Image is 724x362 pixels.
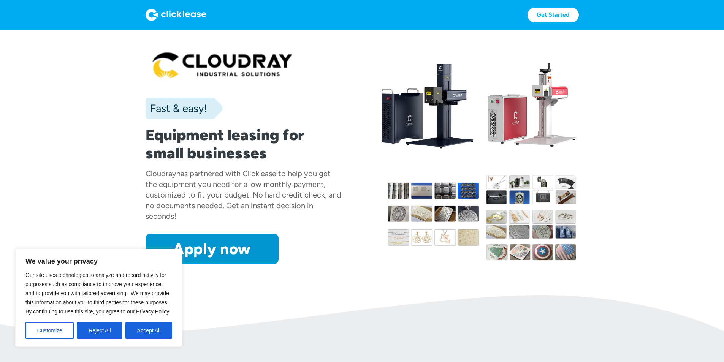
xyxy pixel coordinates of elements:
[146,169,341,221] div: has partnered with Clicklease to help you get the equipment you need for a low monthly payment, c...
[15,249,182,347] div: We value your privacy
[25,272,170,315] span: Our site uses technologies to analyze and record activity for purposes such as compliance to impr...
[146,234,279,264] a: Apply now
[146,9,206,21] img: Logo
[146,169,176,178] div: Cloudray
[146,126,342,162] h1: Equipment leasing for small businesses
[25,322,74,339] button: Customize
[125,322,172,339] button: Accept All
[146,101,207,116] div: Fast & easy!
[77,322,122,339] button: Reject All
[528,8,579,22] a: Get Started
[25,257,172,266] p: We value your privacy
